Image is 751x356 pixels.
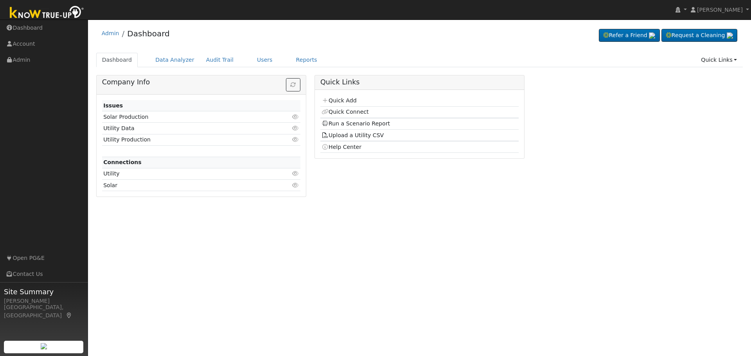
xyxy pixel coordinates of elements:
strong: Connections [103,159,142,165]
a: Data Analyzer [149,53,200,67]
i: Click to view [292,125,299,131]
h5: Company Info [102,78,300,86]
a: Reports [290,53,323,67]
div: [PERSON_NAME] [4,297,84,305]
a: Map [66,312,73,318]
img: retrieve [41,343,47,349]
span: Site Summary [4,286,84,297]
a: Dashboard [127,29,170,38]
a: Request a Cleaning [661,29,737,42]
td: Solar [102,180,268,191]
i: Click to view [292,171,299,176]
a: Refer a Friend [599,29,660,42]
img: Know True-Up [6,4,88,22]
strong: Issues [103,102,123,109]
td: Utility Data [102,123,268,134]
i: Click to view [292,114,299,120]
i: Click to view [292,137,299,142]
a: Admin [102,30,119,36]
a: Help Center [322,144,361,150]
a: Run a Scenario Report [322,120,390,127]
td: Utility Production [102,134,268,145]
img: retrieve [727,32,733,39]
a: Audit Trail [200,53,239,67]
a: Dashboard [96,53,138,67]
i: Click to view [292,182,299,188]
a: Upload a Utility CSV [322,132,384,138]
div: [GEOGRAPHIC_DATA], [GEOGRAPHIC_DATA] [4,303,84,320]
td: Utility [102,168,268,179]
a: Quick Connect [322,109,368,115]
a: Quick Links [695,53,743,67]
a: Quick Add [322,97,356,104]
a: Users [251,53,278,67]
img: retrieve [649,32,655,39]
h5: Quick Links [320,78,519,86]
span: [PERSON_NAME] [697,7,743,13]
td: Solar Production [102,111,268,123]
